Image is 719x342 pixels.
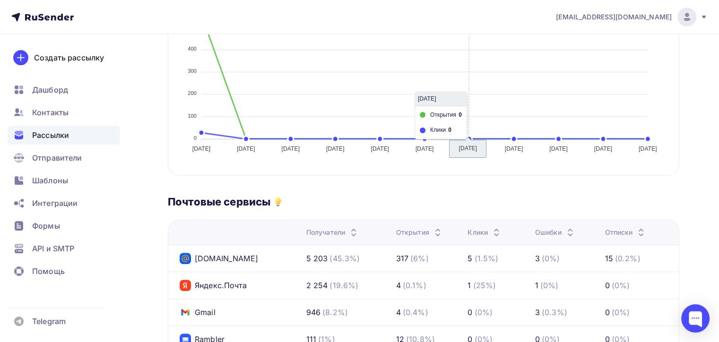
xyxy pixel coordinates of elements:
[180,280,247,291] div: Яндекс.Почта
[32,316,66,327] span: Telegram
[329,253,360,264] div: (45.3%)
[306,253,328,264] div: 5 203
[188,91,197,96] tspan: 200
[8,148,120,167] a: Отправители
[615,253,641,264] div: (0.2%)
[468,307,472,318] div: 0
[8,171,120,190] a: Шаблоны
[188,68,197,74] tspan: 300
[237,145,255,152] tspan: [DATE]
[8,126,120,145] a: Рассылки
[468,280,471,291] div: 1
[188,113,197,119] tspan: 100
[542,307,567,318] div: (0.3%)
[396,228,443,237] div: Открытия
[32,107,69,118] span: Контакты
[188,46,197,51] tspan: 400
[32,265,65,277] span: Помощь
[403,280,426,291] div: (0.1%)
[535,280,538,291] div: 1
[281,145,300,152] tspan: [DATE]
[32,243,74,254] span: API и SMTP
[605,253,613,264] div: 15
[505,145,523,152] tspan: [DATE]
[396,307,401,318] div: 4
[329,280,358,291] div: (19.6%)
[605,228,647,237] div: Отписки
[8,216,120,235] a: Формы
[32,129,69,141] span: Рассылки
[8,80,120,99] a: Дашборд
[639,145,657,152] tspan: [DATE]
[306,280,328,291] div: 2 254
[474,307,493,318] div: (0%)
[396,280,401,291] div: 4
[306,307,321,318] div: 946
[180,253,258,264] div: [DOMAIN_NAME]
[556,12,672,22] span: [EMAIL_ADDRESS][DOMAIN_NAME]
[416,145,434,152] tspan: [DATE]
[168,195,270,208] h3: Почтовые сервисы
[556,8,708,26] a: [EMAIL_ADDRESS][DOMAIN_NAME]
[605,307,609,318] div: 0
[306,228,359,237] div: Получатели
[612,307,630,318] div: (0%)
[460,145,478,152] tspan: [DATE]
[535,253,540,264] div: 3
[326,145,345,152] tspan: [DATE]
[474,253,498,264] div: (1.5%)
[410,253,429,264] div: (6%)
[612,280,630,291] div: (0%)
[594,145,613,152] tspan: [DATE]
[549,145,568,152] tspan: [DATE]
[32,84,68,95] span: Дашборд
[605,280,609,291] div: 0
[32,197,78,209] span: Интеграции
[194,135,197,141] tspan: 0
[371,145,389,152] tspan: [DATE]
[542,253,560,264] div: (0%)
[32,220,60,231] span: Формы
[322,307,348,318] div: (8.2%)
[540,280,559,291] div: (0%)
[32,152,82,163] span: Отправители
[180,307,216,318] div: Gmail
[535,228,576,237] div: Ошибки
[34,52,104,63] div: Создать рассылку
[473,280,496,291] div: (25%)
[403,307,428,318] div: (0.4%)
[396,253,408,264] div: 317
[535,307,540,318] div: 3
[192,145,211,152] tspan: [DATE]
[8,103,120,122] a: Контакты
[468,253,472,264] div: 5
[32,175,68,186] span: Шаблоны
[468,228,502,237] div: Клики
